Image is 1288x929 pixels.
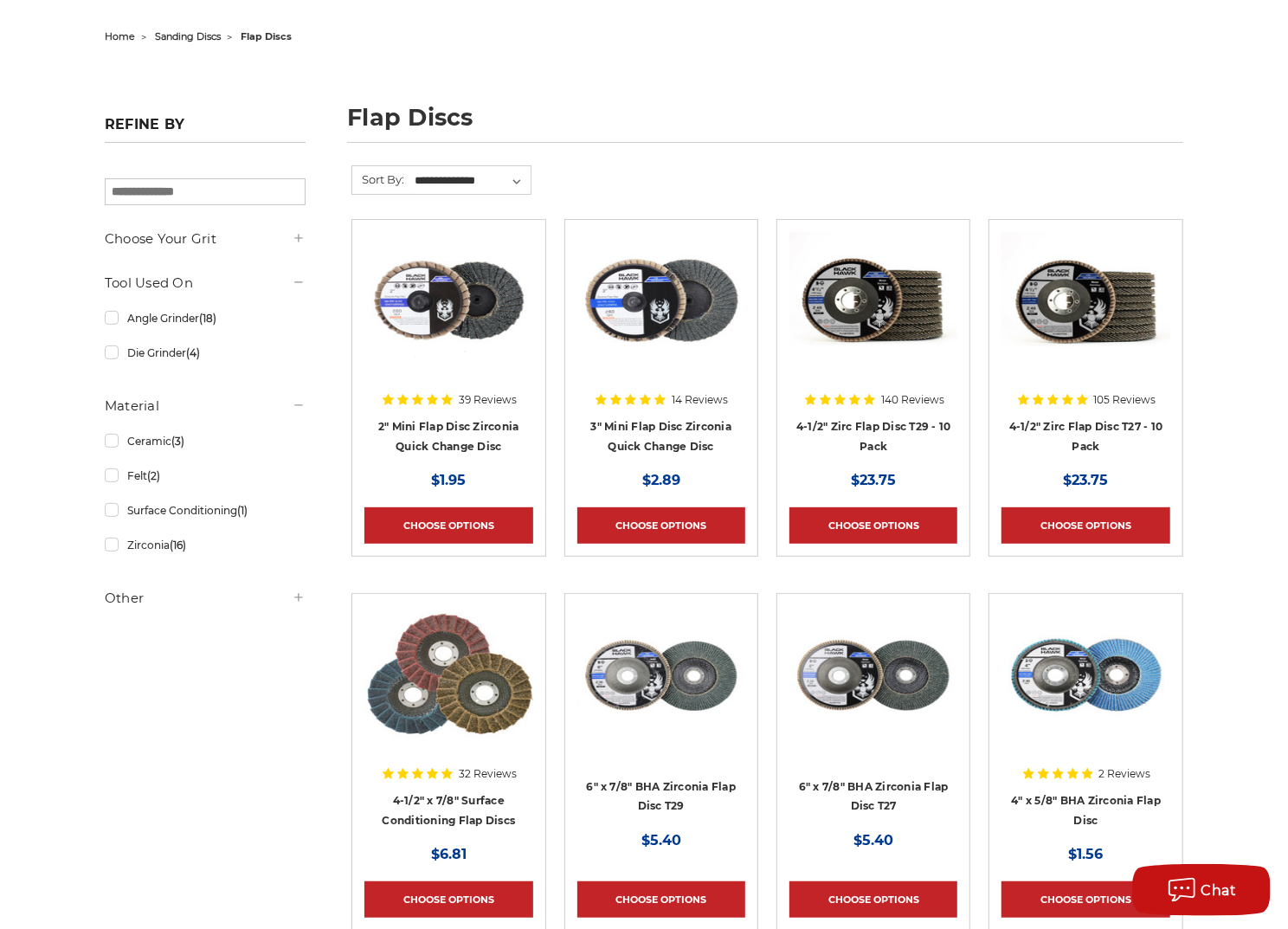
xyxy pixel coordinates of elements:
h1: flap discs [347,106,1183,143]
button: Chat [1132,864,1271,916]
a: sanding discs [155,30,221,42]
span: Chat [1201,882,1237,899]
a: Choose Options [789,507,957,544]
label: Sort By: [352,166,404,192]
h5: Material [105,396,306,416]
a: Black Hawk Abrasives 2-inch Zirconia Flap Disc with 60 Grit Zirconia for Smooth Finishing [364,232,532,454]
a: Ceramic [105,426,306,456]
span: $1.95 [431,472,466,488]
a: Black Hawk 4-1/2" x 7/8" Flap Disc Type 27 - 10 Pack [1001,232,1169,454]
img: 4-inch BHA Zirconia flap disc with 40 grit designed for aggressive metal sanding and grinding [1001,606,1169,745]
h5: Refine by [105,116,306,143]
img: Coarse 36 grit BHA Zirconia flap disc, 6-inch, flat T27 for aggressive material removal [789,606,957,745]
img: Black Hawk 6 inch T29 coarse flap discs, 36 grit for efficient material removal [577,606,745,745]
a: Coarse 36 grit BHA Zirconia flap disc, 6-inch, flat T27 for aggressive material removal [789,606,957,828]
a: home [105,30,135,42]
img: Black Hawk 4-1/2" x 7/8" Flap Disc Type 27 - 10 Pack [1001,232,1169,371]
span: $2.89 [642,472,680,488]
a: Die Grinder [105,338,306,368]
a: Choose Options [577,507,745,544]
a: Surface Conditioning [105,495,306,526]
a: Choose Options [577,881,745,918]
a: BHA 3" Quick Change 60 Grit Flap Disc for Fine Grinding and Finishing [577,232,745,454]
a: Angle Grinder [105,303,306,333]
img: Black Hawk Abrasives 2-inch Zirconia Flap Disc with 60 Grit Zirconia for Smooth Finishing [364,232,532,371]
img: BHA 3" Quick Change 60 Grit Flap Disc for Fine Grinding and Finishing [577,232,745,371]
span: $23.75 [1064,472,1109,488]
h5: Choose Your Grit [105,229,306,249]
img: 4.5" Black Hawk Zirconia Flap Disc 10 Pack [789,232,957,371]
span: $5.40 [853,832,893,848]
span: (16) [170,539,186,552]
a: Scotch brite flap discs [364,606,532,828]
a: Choose Options [364,881,532,918]
a: 4-inch BHA Zirconia flap disc with 40 grit designed for aggressive metal sanding and grinding [1001,606,1169,828]
select: Sort By: [412,168,531,194]
span: (2) [147,469,160,482]
a: Zirconia [105,530,306,560]
span: $23.75 [851,472,896,488]
h5: Other [105,588,306,609]
span: $6.81 [431,846,467,862]
a: Choose Options [1001,507,1169,544]
span: (18) [199,312,216,325]
a: Choose Options [1001,881,1169,918]
a: 4.5" Black Hawk Zirconia Flap Disc 10 Pack [789,232,957,454]
a: Choose Options [789,881,957,918]
img: Scotch brite flap discs [364,606,532,745]
span: $1.56 [1069,846,1104,862]
a: Choose Options [364,507,532,544]
span: (1) [237,504,248,517]
span: (3) [171,435,184,448]
a: Felt [105,461,306,491]
span: $5.40 [641,832,681,848]
h5: Tool Used On [105,273,306,294]
span: flap discs [241,30,292,42]
a: Black Hawk 6 inch T29 coarse flap discs, 36 grit for efficient material removal [577,606,745,828]
span: (4) [186,346,200,359]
